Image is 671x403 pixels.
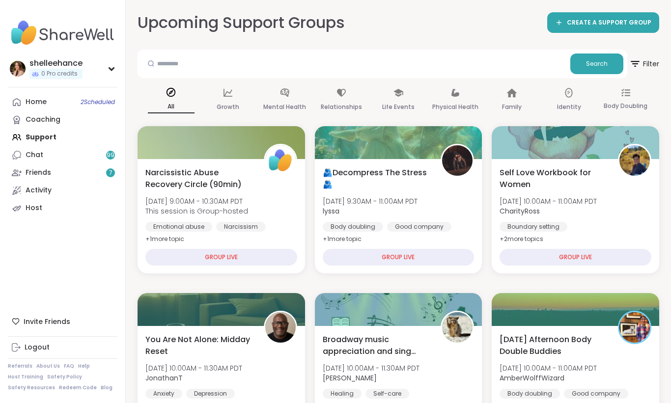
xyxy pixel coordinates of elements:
a: Coaching [8,111,117,129]
div: Chat [26,150,43,160]
p: All [148,101,195,113]
a: FAQ [64,363,74,370]
span: Self Love Workbook for Women [500,167,607,190]
a: Chat99 [8,146,117,164]
span: [DATE] Afternoon Body Double Buddies [500,334,607,357]
p: Growth [217,101,239,113]
div: Coaching [26,115,60,125]
img: AmberWolffWizard [619,312,650,343]
a: Safety Policy [47,374,82,380]
a: Referrals [8,363,32,370]
a: Redeem Code [59,384,97,391]
div: Body doubling [323,222,383,232]
p: Family [502,101,522,113]
div: Good company [387,222,451,232]
a: Logout [8,339,117,356]
b: CharityRoss [500,206,540,216]
a: Host Training [8,374,43,380]
span: CREATE A SUPPORT GROUP [567,19,651,27]
img: shelleehance [10,61,26,77]
b: [PERSON_NAME] [323,373,377,383]
div: Home [26,97,47,107]
span: [DATE] 9:00AM - 10:30AM PDT [145,196,248,206]
p: Life Events [382,101,415,113]
p: Identity [557,101,581,113]
span: [DATE] 10:00AM - 11:30AM PDT [323,363,419,373]
p: Relationships [321,101,362,113]
a: Help [78,363,90,370]
span: [DATE] 10:00AM - 11:00AM PDT [500,196,597,206]
div: Narcissism [216,222,266,232]
div: Body doubling [500,389,560,399]
span: Broadway music appreciation and sing along [323,334,430,357]
div: Healing [323,389,362,399]
span: [DATE] 10:00AM - 11:30AM PDT [145,363,242,373]
div: Invite Friends [8,313,117,330]
div: Self-care [365,389,409,399]
span: Narcissistic Abuse Recovery Circle (90min) [145,167,253,190]
div: Emotional abuse [145,222,212,232]
div: Activity [26,186,52,195]
a: About Us [36,363,60,370]
button: Search [570,54,623,74]
div: GROUP LIVE [500,249,651,266]
span: You Are Not Alone: Midday Reset [145,334,253,357]
div: Boundary setting [500,222,567,232]
p: Body Doubling [604,100,647,112]
div: Good company [564,389,628,399]
span: 99 [107,151,114,160]
h2: Upcoming Support Groups [138,12,345,34]
img: ShareWell [265,145,296,176]
a: Home2Scheduled [8,93,117,111]
span: This session is Group-hosted [145,206,248,216]
p: Physical Health [432,101,478,113]
span: 0 Pro credits [41,70,78,78]
span: 7 [109,169,112,177]
span: [DATE] 9:30AM - 11:00AM PDT [323,196,418,206]
img: ShareWell Nav Logo [8,16,117,50]
p: Mental Health [263,101,306,113]
div: Logout [25,343,50,352]
div: Depression [186,389,235,399]
b: lyssa [323,206,339,216]
button: Filter [629,50,659,78]
img: CharityRoss [619,145,650,176]
img: spencer [442,312,473,343]
img: lyssa [442,145,473,176]
div: GROUP LIVE [145,249,297,266]
b: AmberWolffWizard [500,373,564,383]
a: Activity [8,182,117,199]
b: JonathanT [145,373,183,383]
a: Blog [101,384,112,391]
img: JonathanT [265,312,296,343]
div: shelleehance [29,58,83,69]
div: Host [26,203,42,213]
a: CREATE A SUPPORT GROUP [547,12,659,33]
span: 🫂Decompress The Stress🫂 [323,167,430,190]
a: Safety Resources [8,384,55,391]
span: Filter [629,52,659,76]
span: Search [586,59,608,68]
a: Friends7 [8,164,117,182]
a: Host [8,199,117,217]
span: [DATE] 10:00AM - 11:00AM PDT [500,363,597,373]
div: Friends [26,168,51,178]
div: Anxiety [145,389,182,399]
span: 2 Scheduled [81,98,115,106]
div: GROUP LIVE [323,249,475,266]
